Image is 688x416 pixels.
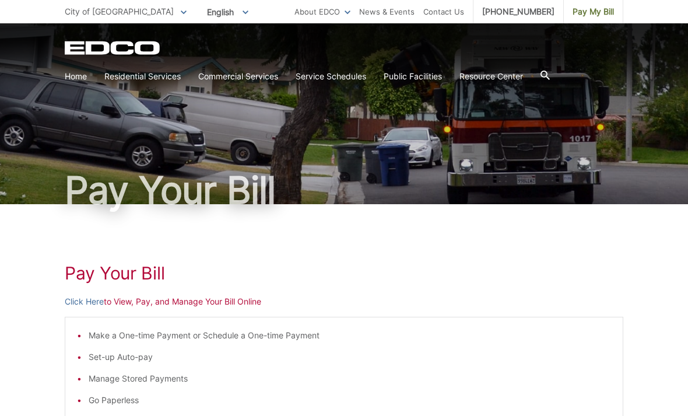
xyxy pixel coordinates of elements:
[65,6,174,16] span: City of [GEOGRAPHIC_DATA]
[198,70,278,83] a: Commercial Services
[65,263,623,284] h1: Pay Your Bill
[573,5,614,18] span: Pay My Bill
[65,295,104,308] a: Click Here
[65,295,623,308] p: to View, Pay, and Manage Your Bill Online
[359,5,415,18] a: News & Events
[296,70,366,83] a: Service Schedules
[65,41,162,55] a: EDCD logo. Return to the homepage.
[89,351,611,363] li: Set-up Auto-pay
[89,329,611,342] li: Make a One-time Payment or Schedule a One-time Payment
[459,70,523,83] a: Resource Center
[294,5,350,18] a: About EDCO
[384,70,442,83] a: Public Facilities
[104,70,181,83] a: Residential Services
[198,2,257,22] span: English
[89,372,611,385] li: Manage Stored Payments
[423,5,464,18] a: Contact Us
[89,394,611,407] li: Go Paperless
[65,172,623,209] h1: Pay Your Bill
[65,70,87,83] a: Home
